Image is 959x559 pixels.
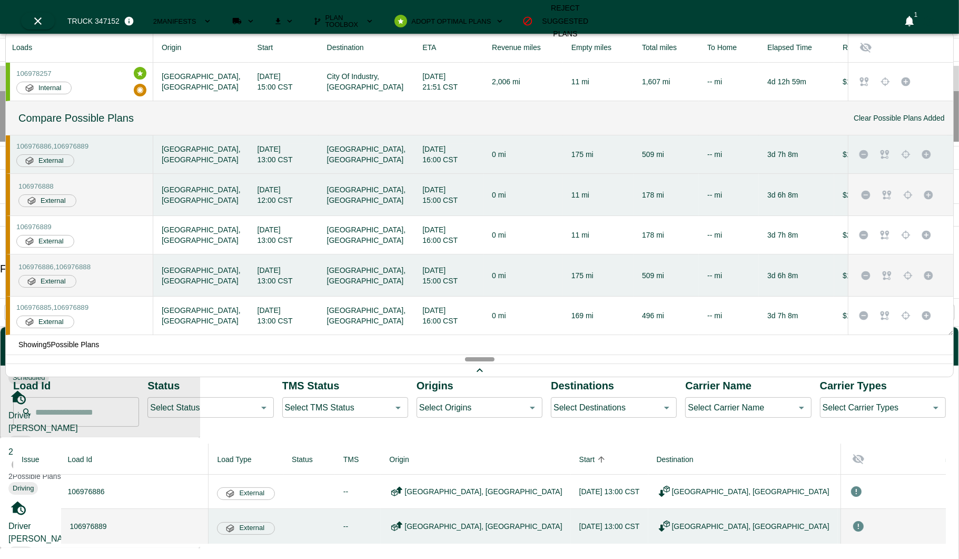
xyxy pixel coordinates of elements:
div: Select Carrier Name [685,397,811,418]
span: TMS [343,453,373,466]
td: -- mi [699,174,759,216]
span: External [35,196,72,206]
label: Carrier Types [820,378,946,394]
button: 1 [900,12,919,31]
td: -- mi [699,63,759,101]
td: [DATE] 13:00 CST [571,475,648,509]
button: No hometime scheduled [8,495,29,520]
div: [GEOGRAPHIC_DATA], [GEOGRAPHIC_DATA] [389,518,562,534]
div: Optimal assignment [134,67,146,80]
button: Set as the active plan [917,226,935,244]
button: Remove [857,267,875,285]
td: $1.32 [834,63,881,101]
button: Preferences [919,12,938,31]
button: Clear Possible Plans Added [854,112,945,125]
span: To Home [707,41,750,54]
span: 29247 [8,447,32,456]
button: Reject Suggested Plans [516,13,601,30]
td: [GEOGRAPHIC_DATA], [GEOGRAPHIC_DATA] [319,174,414,216]
td: [GEOGRAPHIC_DATA], [GEOGRAPHIC_DATA] [319,216,414,254]
button: Set as the active plan [920,267,937,285]
td: [GEOGRAPHIC_DATA], [GEOGRAPHIC_DATA] [153,297,249,335]
td: $2.13 [834,216,881,254]
button: Show details [875,145,894,164]
td: [GEOGRAPHIC_DATA], [GEOGRAPHIC_DATA] [153,254,249,297]
span: RPM [843,41,873,54]
button: 106976888 [18,182,54,190]
button: Loads [145,13,220,30]
div: Select Carrier Types [820,397,946,418]
td: 0 mi [483,216,563,254]
div: [PERSON_NAME] [8,422,192,435]
td: 1,607 mi [634,63,699,101]
svg: Live load [389,518,404,534]
span: External [33,237,70,247]
div: [GEOGRAPHIC_DATA], [GEOGRAPHIC_DATA] [657,484,829,499]
div: Select Origins [417,397,542,418]
td: 175 mi [563,135,634,174]
td: 496 mi [634,297,699,335]
button: Mark as Critical Load [849,517,867,535]
td: [GEOGRAPHIC_DATA], [GEOGRAPHIC_DATA] [319,297,414,335]
span: 106976889 [53,303,88,311]
button: Set as the active plan [917,145,935,163]
span: Origin [389,453,422,466]
button: Remove [855,307,873,325]
span: Loads [12,41,46,54]
div: Select Status [147,397,273,418]
button: Remove [857,186,875,204]
svg: Live unload [657,484,672,499]
td: [GEOGRAPHIC_DATA], [GEOGRAPHIC_DATA] [153,216,249,254]
td: $2.13 [834,174,881,216]
td: -- mi [699,254,759,297]
td: 509 mi [634,135,699,174]
div: Select TMS Status [282,397,408,418]
div: Possible Plan s [8,471,192,482]
span: 106976886 [67,487,104,496]
td: $1.97 [834,297,881,335]
td: -- mi [699,297,759,335]
td: [GEOGRAPHIC_DATA], [GEOGRAPHIC_DATA] [153,63,249,101]
div: [DATE] 15:00 CST [422,184,475,205]
button: Highlight [876,73,894,91]
button: Set as the active plan [897,73,915,91]
button: Adopt Optimal Plans [386,13,512,30]
button: Show details [877,266,896,285]
button: Highlight [897,226,915,244]
span: External [35,277,72,287]
span: Destination [327,41,378,54]
span: 106976885 , [16,303,53,311]
td: 3d 6h 8m [759,174,834,216]
button: Show details [877,185,896,204]
label: Status [147,378,273,394]
button: Set as the active plan [917,307,935,325]
button: Remove [855,226,873,244]
button: Show/Hide Column [849,450,867,468]
span: External [233,523,270,533]
span: Adopt Optimal Plans [411,18,491,25]
td: [DATE] 14:00 CST [838,475,915,509]
td: [DATE] 13:00 CST [571,509,648,544]
td: 3d 7h 8m [759,297,834,335]
div: [DATE] 16:00 CST [422,305,475,326]
td: 0 mi [483,174,563,216]
button: Highlight [897,145,915,163]
label: Driver [8,522,31,531]
label: Origins [417,378,542,394]
span: Destination [657,453,707,466]
button: Download [267,13,302,30]
span: 106976888 [55,263,91,271]
td: -- [335,509,381,544]
button: Show/Hide Column [857,38,875,56]
div: [DATE] 15:00 CST [258,71,310,92]
label: Load Id [13,378,139,394]
button: 106976889 [16,223,52,231]
span: Total miles [642,41,690,54]
label: Carrier Name [685,378,811,394]
span: 106976889 [70,522,106,531]
span: Status [292,453,327,466]
span: 106976889 [53,142,88,150]
td: 4d 12h 59m [759,63,834,101]
span: 2 manifest s [153,18,199,25]
span: Load Type [217,453,265,466]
